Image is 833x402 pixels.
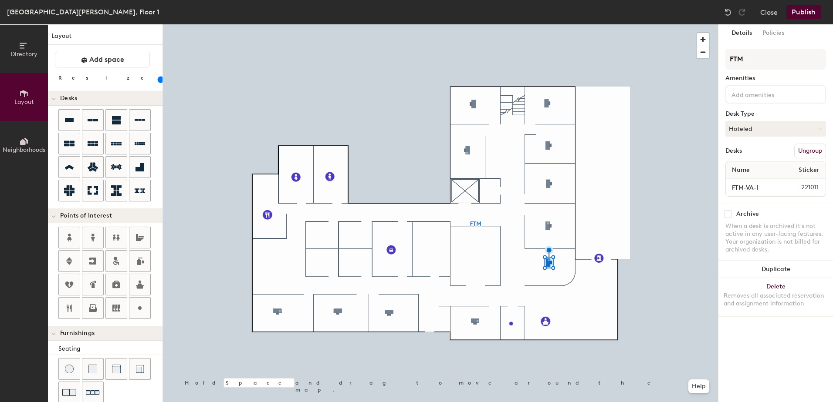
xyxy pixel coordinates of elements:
[58,344,163,354] div: Seating
[14,98,34,106] span: Layout
[757,24,789,42] button: Policies
[688,379,709,393] button: Help
[738,8,746,17] img: Redo
[728,181,780,194] input: Unnamed desk
[786,5,821,19] button: Publish
[55,52,150,67] button: Add space
[65,365,74,373] img: Stool
[62,385,76,399] img: Couch (x2)
[48,31,163,45] h1: Layout
[794,144,826,158] button: Ungroup
[725,111,826,117] div: Desk Type
[135,365,144,373] img: Couch (corner)
[88,365,97,373] img: Cushion
[728,162,754,178] span: Name
[724,292,828,308] div: Removes all associated reservation and assignment information
[724,8,732,17] img: Undo
[718,261,833,278] button: Duplicate
[725,222,826,254] div: When a desk is archived it's not active in any user-facing features. Your organization is not bil...
[82,358,104,380] button: Cushion
[7,7,159,17] div: [GEOGRAPHIC_DATA][PERSON_NAME], Floor 1
[3,146,45,154] span: Neighborhoods
[86,386,100,399] img: Couch (x3)
[725,121,826,137] button: Hoteled
[725,147,742,154] div: Desks
[718,278,833,316] button: DeleteRemoves all associated reservation and assignment information
[10,50,37,58] span: Directory
[60,95,77,102] span: Desks
[60,212,112,219] span: Points of Interest
[736,211,759,218] div: Archive
[58,358,80,380] button: Stool
[105,358,127,380] button: Couch (middle)
[89,55,124,64] span: Add space
[780,183,824,192] span: 221011
[129,358,151,380] button: Couch (corner)
[730,89,808,99] input: Add amenities
[60,330,95,337] span: Furnishings
[760,5,778,19] button: Close
[112,365,121,373] img: Couch (middle)
[726,24,757,42] button: Details
[58,74,155,81] div: Resize
[725,75,826,82] div: Amenities
[794,162,824,178] span: Sticker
